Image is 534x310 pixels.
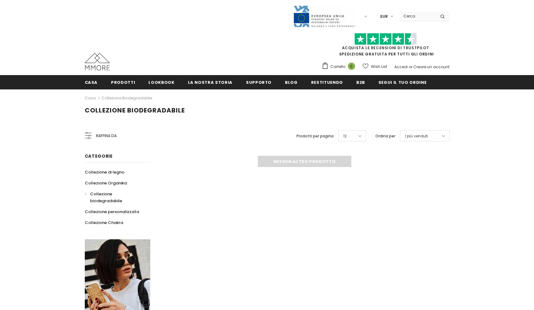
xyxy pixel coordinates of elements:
[348,63,355,70] span: 0
[96,132,117,139] span: Raffina da
[85,206,139,217] a: Collezione personalizzata
[356,75,365,89] a: B2B
[85,178,127,188] a: Collezione Organika
[85,188,143,206] a: Collezione biodegradabile
[148,79,174,85] span: Lookbook
[405,133,428,139] span: I più venduti
[296,133,334,139] label: Prodotti per pagina
[343,133,347,139] span: 12
[394,64,408,69] a: Accedi
[400,12,435,21] input: Search Site
[330,64,345,70] span: Carrello
[375,133,395,139] label: Ordina per
[363,61,387,72] a: Wish List
[85,75,98,89] a: Casa
[293,13,355,19] a: Javni Razpis
[188,75,233,89] a: La nostra storia
[85,94,96,102] a: Casa
[293,5,355,28] img: Javni Razpis
[85,220,123,226] span: Collezione Chakra
[111,79,135,85] span: Prodotti
[246,75,272,89] a: supporto
[246,79,272,85] span: supporto
[354,33,417,45] img: Fidati di Pilot Stars
[85,53,110,70] img: Casi MMORE
[413,64,450,69] a: Creare un account
[378,75,426,89] a: Segui il tuo ordine
[148,75,174,89] a: Lookbook
[85,209,139,215] span: Collezione personalizzata
[311,79,343,85] span: Restituendo
[322,62,358,71] a: Carrello 0
[285,75,298,89] a: Blog
[90,191,122,204] span: Collezione biodegradabile
[85,169,124,175] span: Collezione di legno
[342,45,429,50] a: Acquista le recensioni di TrustPilot
[85,180,127,186] span: Collezione Organika
[85,106,185,115] span: Collezione biodegradabile
[371,64,387,70] span: Wish List
[85,153,113,159] span: Categorie
[311,75,343,89] a: Restituendo
[409,64,412,69] span: or
[85,217,123,228] a: Collezione Chakra
[380,13,388,20] span: EUR
[102,95,152,101] a: Collezione biodegradabile
[322,36,450,57] span: SPEDIZIONE GRATUITA PER TUTTI GLI ORDINI
[85,167,124,178] a: Collezione di legno
[111,75,135,89] a: Prodotti
[378,79,426,85] span: Segui il tuo ordine
[85,79,98,85] span: Casa
[188,79,233,85] span: La nostra storia
[285,79,298,85] span: Blog
[356,79,365,85] span: B2B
